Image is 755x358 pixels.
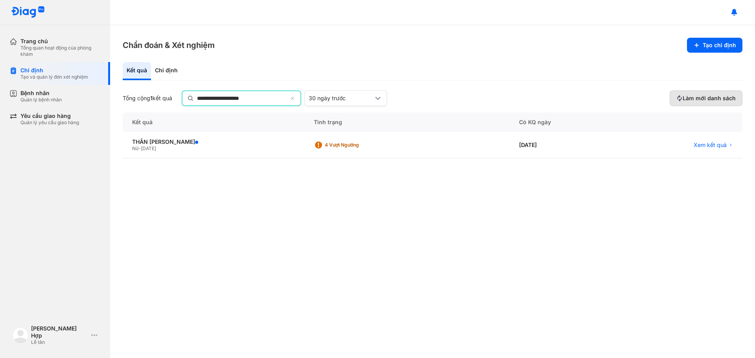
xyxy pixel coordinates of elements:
[20,90,62,97] div: Bệnh nhân
[123,112,304,132] div: Kết quả
[670,90,742,106] button: Làm mới danh sách
[20,97,62,103] div: Quản lý bệnh nhân
[150,95,153,101] span: 1
[304,112,510,132] div: Tình trạng
[687,38,742,53] button: Tạo chỉ định
[123,95,172,102] div: Tổng cộng kết quả
[138,145,141,151] span: -
[20,74,88,80] div: Tạo và quản lý đơn xét nghiệm
[309,95,373,102] div: 30 ngày trước
[11,6,45,18] img: logo
[510,132,618,158] div: [DATE]
[683,95,736,102] span: Làm mới danh sách
[123,40,215,51] h3: Chẩn đoán & Xét nghiệm
[123,62,151,80] div: Kết quả
[141,145,156,151] span: [DATE]
[132,138,295,145] div: THÂN [PERSON_NAME]
[694,141,727,149] span: Xem kết quả
[151,62,182,80] div: Chỉ định
[20,38,101,45] div: Trang chủ
[325,142,388,148] div: 4 Vượt ngưỡng
[31,339,88,345] div: Lễ tân
[20,67,88,74] div: Chỉ định
[20,112,79,119] div: Yêu cầu giao hàng
[510,112,618,132] div: Có KQ ngày
[31,325,88,339] div: [PERSON_NAME] Hợp
[132,145,138,151] span: Nữ
[13,327,28,343] img: logo
[20,119,79,126] div: Quản lý yêu cầu giao hàng
[20,45,101,57] div: Tổng quan hoạt động của phòng khám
